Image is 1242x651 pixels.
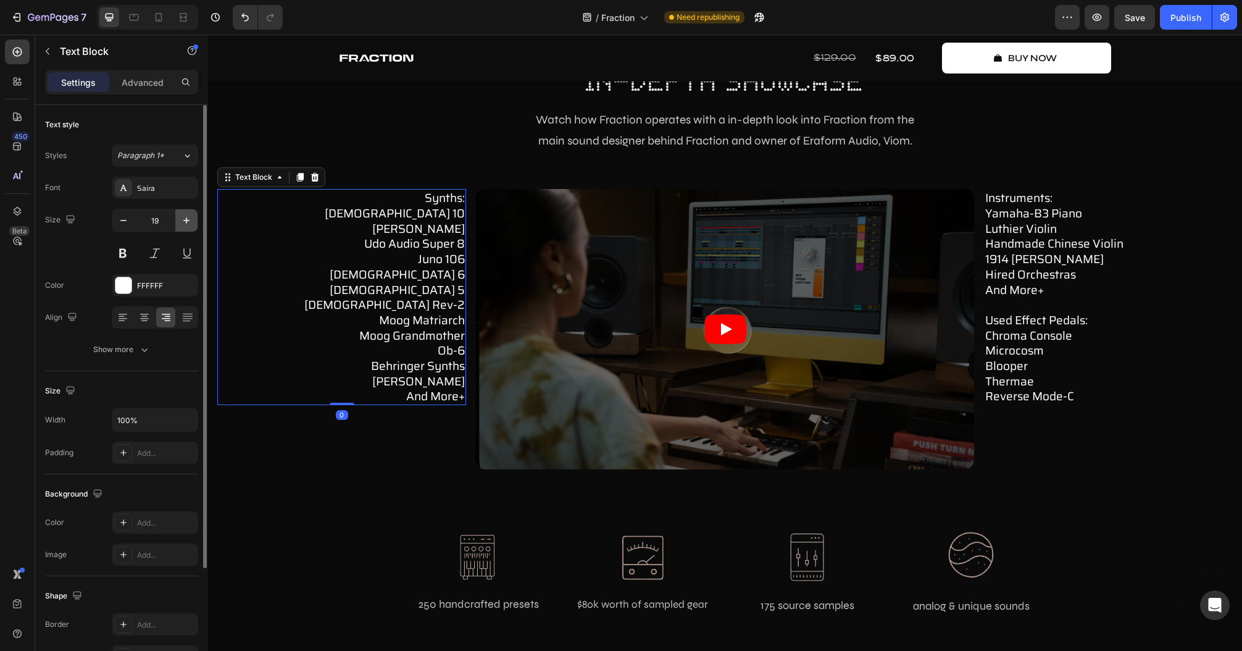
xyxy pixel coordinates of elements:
[496,280,538,309] button: Play
[137,183,195,194] div: Saira
[1200,590,1230,620] div: Open Intercom Messenger
[12,132,30,141] div: 450
[45,383,78,400] div: Size
[45,619,69,630] div: Border
[1160,5,1212,30] button: Publish
[10,156,257,186] p: synths: [DEMOGRAPHIC_DATA] 10
[5,5,92,30] button: 7
[45,150,67,161] div: Styles
[112,145,198,167] button: Paragraph 1*
[25,137,67,148] div: Text Block
[45,280,64,291] div: Color
[45,182,60,193] div: Font
[45,588,85,605] div: Shape
[777,262,1023,369] p: used effect pedals: chroma console microcosm blooper thermae reverse mode-c
[128,376,140,385] div: 0
[45,486,105,503] div: Background
[328,78,706,92] span: Watch how Fraction operates with a in-depth look into Fraction from the
[45,212,78,229] div: Size
[137,518,195,529] div: Add...
[10,187,257,202] p: [PERSON_NAME]
[60,44,165,59] p: Text Block
[532,561,666,581] p: 175 source samples
[10,201,257,369] p: udo audio super 8 juno 106 [DEMOGRAPHIC_DATA] 6 [DEMOGRAPHIC_DATA] 5 [DEMOGRAPHIC_DATA] rev-2 moo...
[9,226,30,236] div: Beta
[233,5,283,30] div: Undo/Redo
[601,11,635,24] span: Fraction
[45,414,65,426] div: Width
[1114,5,1155,30] button: Save
[137,280,195,292] div: FFFFFF
[122,76,164,89] p: Advanced
[1170,11,1201,24] div: Publish
[45,549,67,560] div: Image
[677,12,740,23] span: Need republishing
[777,156,1023,262] p: instruments: yamaha-b3 piano luthier violin handmade chinese violin 1914 [PERSON_NAME] hired orch...
[137,448,195,459] div: Add...
[117,150,164,161] span: Paragraph 1*
[45,119,79,130] div: Text style
[81,10,86,25] p: 7
[45,517,64,528] div: Color
[368,561,502,580] p: $80k worth of sampled gear
[1125,12,1145,23] span: Save
[45,338,198,361] button: Show more
[137,619,195,631] div: Add...
[112,409,198,431] input: Auto
[413,500,457,547] img: gempages_562811069194568869-5b8e64b4-f1e2-4b49-b80f-b11aab2e79e8.png
[93,343,151,356] div: Show more
[330,99,704,113] span: main sound designer behind Fraction and owner of Eraform Audio, Viom.
[137,550,195,561] div: Add...
[45,447,73,458] div: Padding
[696,561,830,581] p: analog & unique sounds
[208,35,1242,651] iframe: Design area
[596,11,599,24] span: /
[204,560,338,579] p: 250 handcrafted presets
[45,309,80,326] div: Align
[250,497,291,548] img: gempages_562811069194568869-b3f795d2-79d5-4b8f-95c0-6ab34eb2d268.png
[61,76,96,89] p: Settings
[740,496,787,544] img: gempages_562811069194568869-e7adeae5-1179-47cc-ba9f-91dc04e4f177.png
[580,496,619,549] img: gempages_562811069194568869-6e5c5143-f09f-4fb3-905b-312609859720.png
